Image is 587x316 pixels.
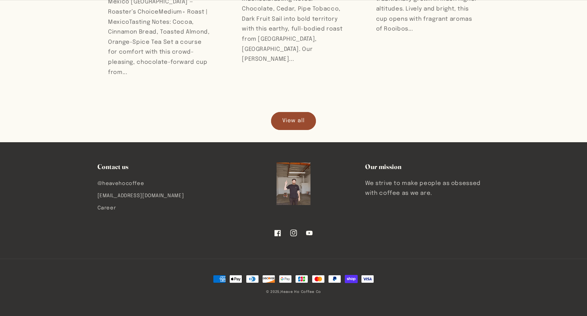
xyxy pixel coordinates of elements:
a: @heavehocoffee [97,179,144,190]
a: [EMAIL_ADDRESS][DOMAIN_NAME] [97,190,184,202]
h2: Our mission [365,163,490,171]
a: Heave Ho Coffee Co [281,290,321,294]
h2: Contact us [97,163,222,171]
small: © 2025, [266,290,321,294]
a: Career [97,202,116,214]
a: View all [271,112,316,130]
p: We strive to make people as obsessed with coffee as we are. [365,179,490,199]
